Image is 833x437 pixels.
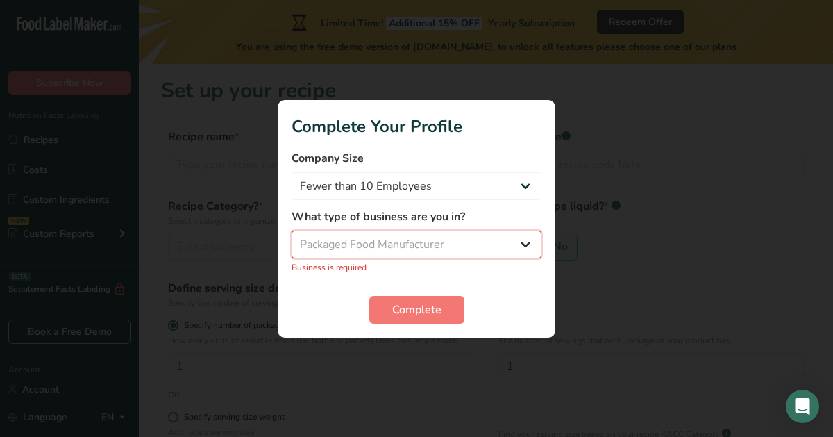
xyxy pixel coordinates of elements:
span: Complete [392,302,441,318]
button: Complete [369,296,464,324]
p: Business is required [292,261,541,274]
h1: Complete Your Profile [292,114,541,139]
div: Open Intercom Messenger [786,390,819,423]
label: What type of business are you in? [292,208,541,225]
label: Company Size [292,150,541,167]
